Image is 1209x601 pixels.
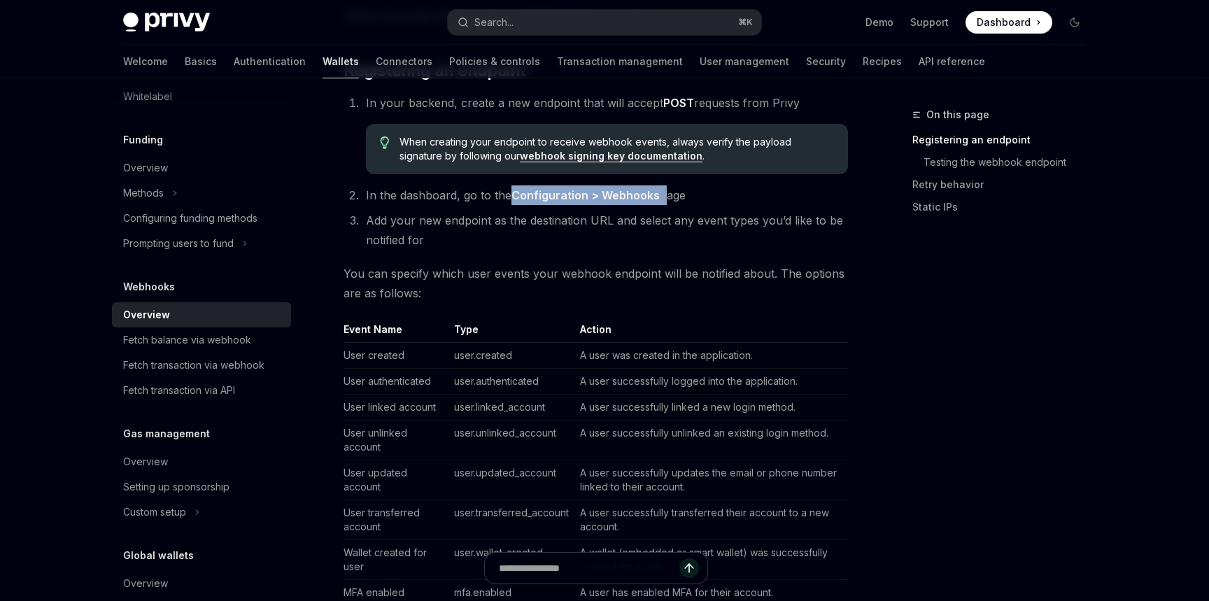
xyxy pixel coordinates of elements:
[123,185,164,201] div: Methods
[344,264,848,303] span: You can specify which user events your webhook endpoint will be notified about. The options are a...
[112,155,291,181] a: Overview
[123,278,175,295] h5: Webhooks
[344,500,448,540] td: User transferred account
[123,382,235,399] div: Fetch transaction via API
[123,235,234,252] div: Prompting users to fund
[448,420,574,460] td: user.unlinked_account
[574,500,848,540] td: A user successfully transferred their account to a new account.
[123,160,168,176] div: Overview
[448,343,574,369] td: user.created
[123,357,264,374] div: Fetch transaction via webhook
[557,45,683,78] a: Transaction management
[123,453,168,470] div: Overview
[112,302,291,327] a: Overview
[123,479,229,495] div: Setting up sponsorship
[448,460,574,500] td: user.updated_account
[344,395,448,420] td: User linked account
[366,96,800,110] span: In your backend, create a new endpoint that will accept requests from Privy
[806,45,846,78] a: Security
[123,425,210,442] h5: Gas management
[448,540,574,580] td: user.wallet_created
[679,558,699,578] button: Send message
[323,45,359,78] a: Wallets
[112,206,291,231] a: Configuring funding methods
[912,174,1097,196] a: Retry behavior
[112,571,291,596] a: Overview
[344,420,448,460] td: User unlinked account
[919,45,985,78] a: API reference
[344,460,448,500] td: User updated account
[1063,11,1086,34] button: Toggle dark mode
[344,343,448,369] td: User created
[123,210,257,227] div: Configuring funding methods
[123,504,186,521] div: Custom setup
[865,15,893,29] a: Demo
[520,150,702,162] a: webhook signing key documentation
[910,15,949,29] a: Support
[700,45,789,78] a: User management
[448,369,574,395] td: user.authenticated
[738,17,753,28] span: ⌘ K
[112,378,291,403] a: Fetch transaction via API
[112,449,291,474] a: Overview
[574,540,848,580] td: A wallet (embedded or smart wallet) was successfully created for a user.
[448,500,574,540] td: user.transferred_account
[380,136,390,149] svg: Tip
[924,151,1097,174] a: Testing the webhook endpoint
[123,306,170,323] div: Overview
[344,323,448,343] th: Event Name
[366,188,686,202] span: In the dashboard, go to the page
[112,353,291,378] a: Fetch transaction via webhook
[112,474,291,500] a: Setting up sponsorship
[474,14,514,31] div: Search...
[344,540,448,580] td: Wallet created for user
[966,11,1052,34] a: Dashboard
[926,106,989,123] span: On this page
[123,547,194,564] h5: Global wallets
[574,460,848,500] td: A user successfully updates the email or phone number linked to their account.
[448,395,574,420] td: user.linked_account
[123,13,210,32] img: dark logo
[977,15,1031,29] span: Dashboard
[449,45,540,78] a: Policies & controls
[400,135,834,163] span: When creating your endpoint to receive webhook events, always verify the payload signature by fol...
[663,96,694,110] strong: POST
[234,45,306,78] a: Authentication
[912,196,1097,218] a: Static IPs
[344,369,448,395] td: User authenticated
[112,327,291,353] a: Fetch balance via webhook
[366,213,843,247] span: Add your new endpoint as the destination URL and select any event types you’d like to be notified...
[863,45,902,78] a: Recipes
[574,343,848,369] td: A user was created in the application.
[574,420,848,460] td: A user successfully unlinked an existing login method.
[185,45,217,78] a: Basics
[912,129,1097,151] a: Registering an endpoint
[448,10,761,35] button: Search...⌘K
[123,332,251,348] div: Fetch balance via webhook
[448,323,574,343] th: Type
[123,45,168,78] a: Welcome
[574,323,848,343] th: Action
[574,395,848,420] td: A user successfully linked a new login method.
[511,188,660,202] strong: Configuration > Webhooks
[376,45,432,78] a: Connectors
[123,132,163,148] h5: Funding
[574,369,848,395] td: A user successfully logged into the application.
[123,575,168,592] div: Overview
